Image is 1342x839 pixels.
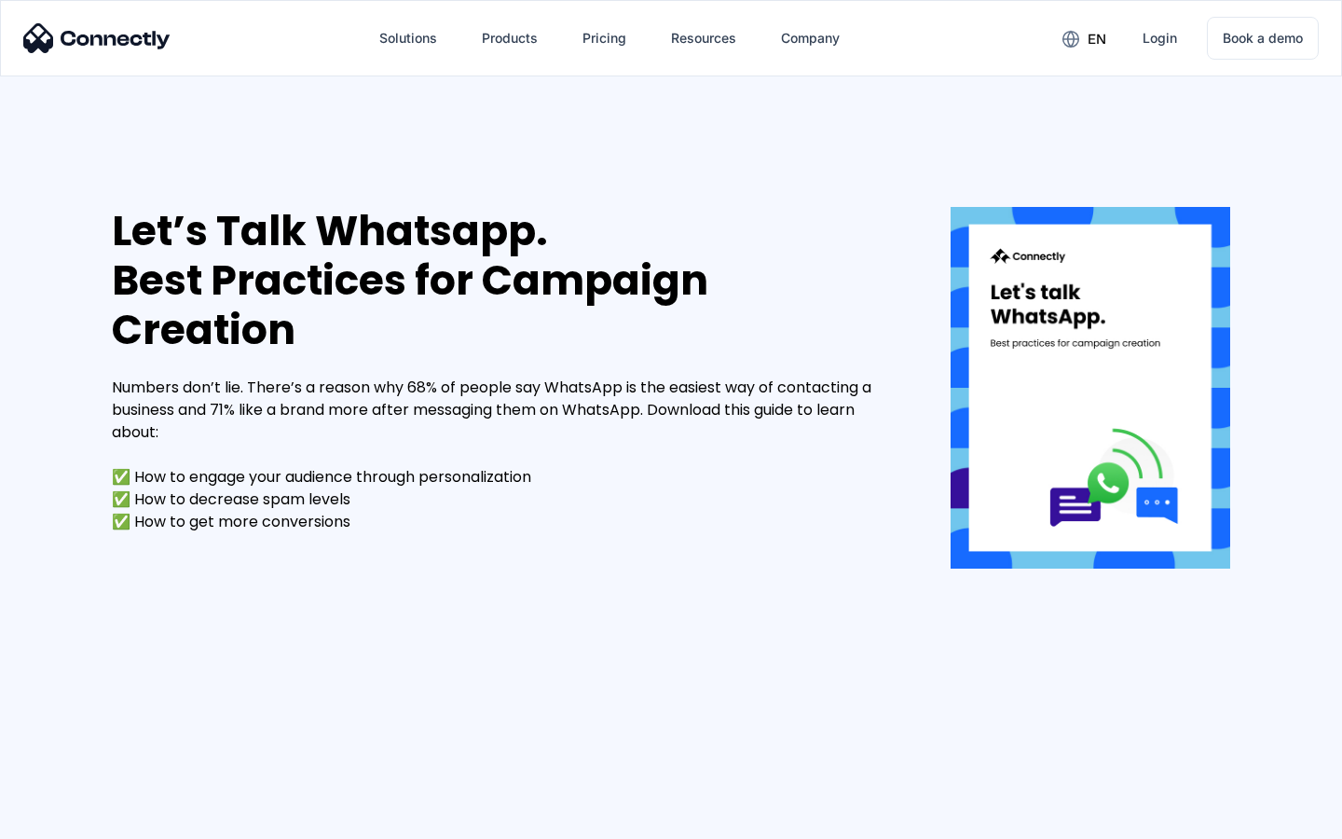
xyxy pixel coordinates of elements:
div: Company [766,16,855,61]
div: Resources [671,25,736,51]
div: Pricing [582,25,626,51]
div: Numbers don’t lie. There’s a reason why 68% of people say WhatsApp is the easiest way of contacti... [112,377,895,533]
div: Solutions [364,16,452,61]
div: Resources [656,16,751,61]
div: Products [482,25,538,51]
a: Book a demo [1207,17,1319,60]
div: Products [467,16,553,61]
a: Login [1128,16,1192,61]
div: en [1048,24,1120,52]
div: Company [781,25,840,51]
aside: Language selected: English [19,806,112,832]
div: en [1088,26,1106,52]
img: Connectly Logo [23,23,171,53]
div: Login [1143,25,1177,51]
ul: Language list [37,806,112,832]
div: Solutions [379,25,437,51]
div: Let’s Talk Whatsapp. Best Practices for Campaign Creation [112,207,895,354]
a: Pricing [568,16,641,61]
